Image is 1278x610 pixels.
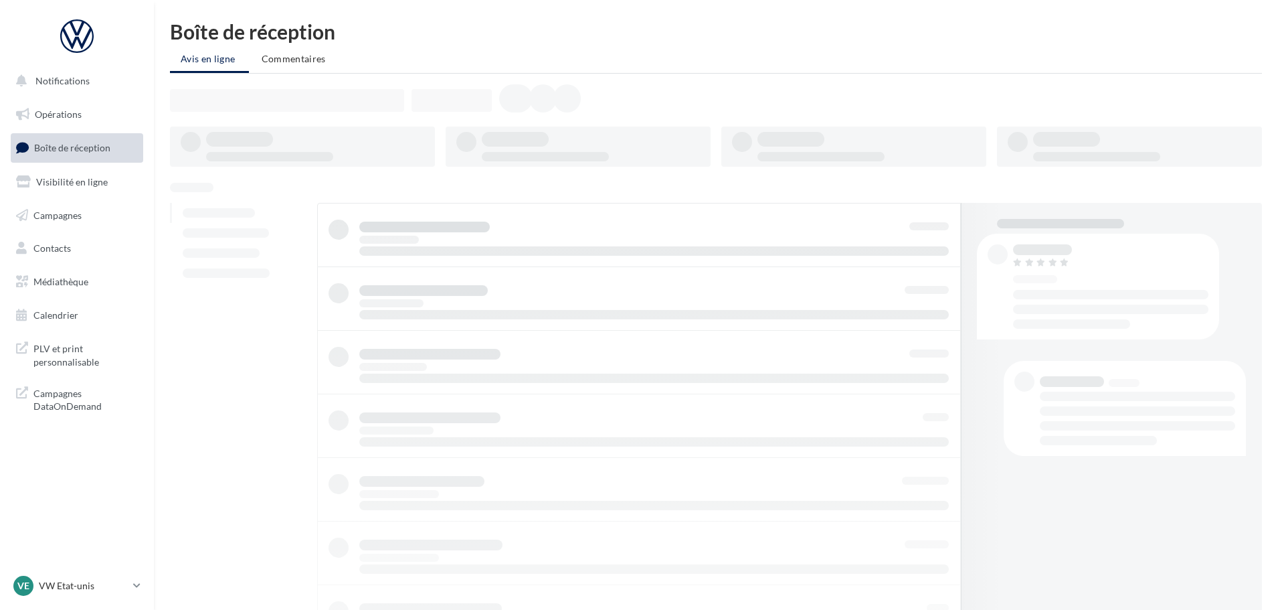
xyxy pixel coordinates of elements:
[33,242,71,254] span: Contacts
[33,384,138,413] span: Campagnes DataOnDemand
[34,142,110,153] span: Boîte de réception
[17,579,29,593] span: VE
[36,176,108,187] span: Visibilité en ligne
[8,379,146,418] a: Campagnes DataOnDemand
[8,334,146,374] a: PLV et print personnalisable
[35,75,90,86] span: Notifications
[8,67,141,95] button: Notifications
[11,573,143,599] a: VE VW Etat-unis
[39,579,128,593] p: VW Etat-unis
[33,309,78,321] span: Calendrier
[8,100,146,129] a: Opérations
[8,301,146,329] a: Calendrier
[33,339,138,368] span: PLV et print personnalisable
[170,21,1262,42] div: Boîte de réception
[8,133,146,162] a: Boîte de réception
[33,276,88,287] span: Médiathèque
[8,268,146,296] a: Médiathèque
[33,209,82,220] span: Campagnes
[35,108,82,120] span: Opérations
[8,202,146,230] a: Campagnes
[8,234,146,262] a: Contacts
[262,53,326,64] span: Commentaires
[8,168,146,196] a: Visibilité en ligne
